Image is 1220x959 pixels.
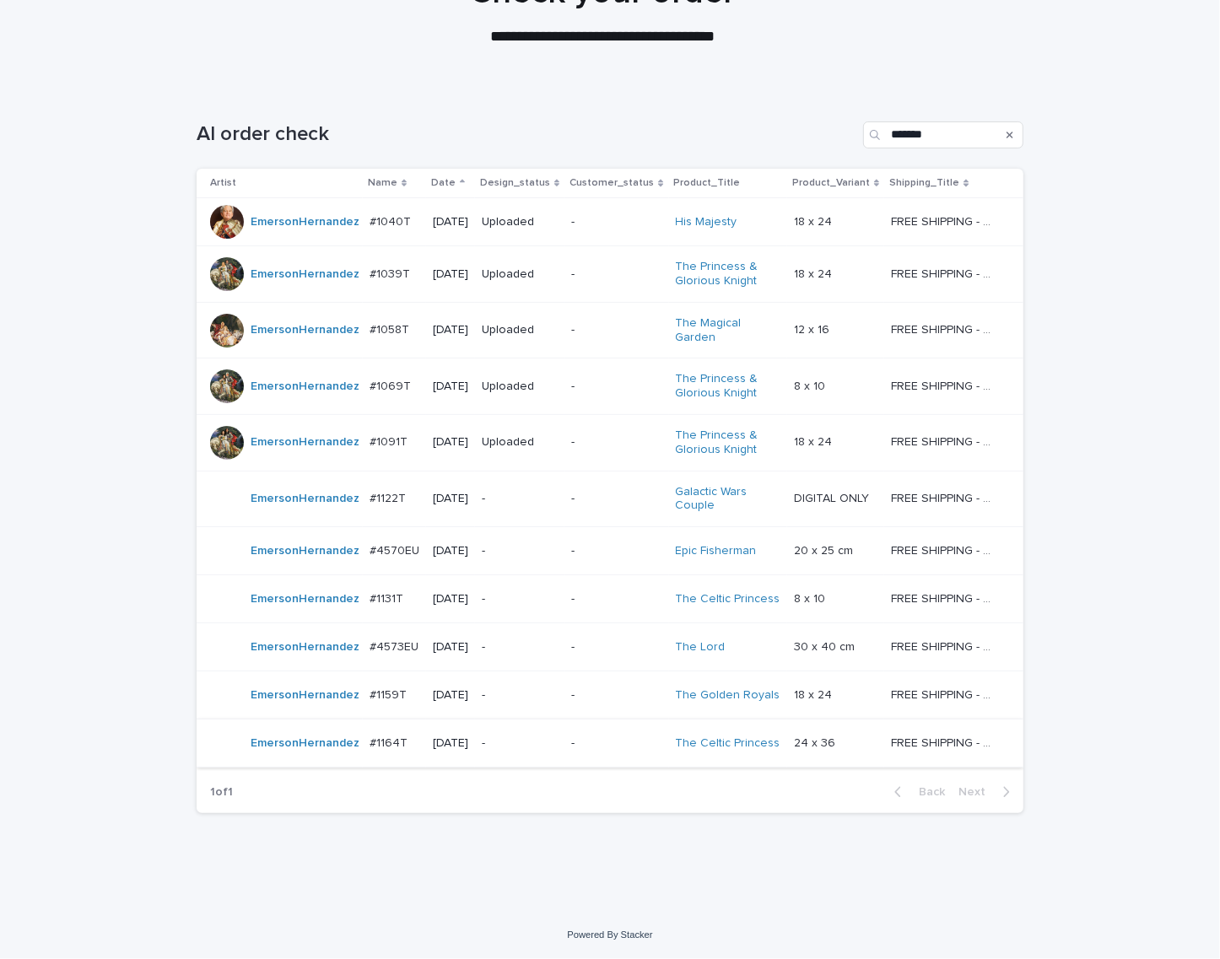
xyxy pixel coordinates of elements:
[794,320,833,337] p: 12 x 16
[891,637,1000,655] p: FREE SHIPPING - preview in 1-2 business days, after your approval delivery will take 5-10 busines...
[794,432,835,450] p: 18 x 24
[571,688,661,703] p: -
[197,719,1023,768] tr: EmersonHernandez #1164T#1164T [DATE]--The Celtic Princess 24 x 3624 x 36 FREE SHIPPING - preview ...
[370,637,422,655] p: #4573EU
[482,544,558,558] p: -
[433,736,468,751] p: [DATE]
[571,323,661,337] p: -
[197,302,1023,358] tr: EmersonHernandez #1058T#1058T [DATE]Uploaded-The Magical Garden 12 x 1612 x 16 FREE SHIPPING - pr...
[482,688,558,703] p: -
[370,541,423,558] p: #4570EU
[197,623,1023,671] tr: EmersonHernandez #4573EU#4573EU [DATE]--The Lord 30 x 40 cm30 x 40 cm FREE SHIPPING - preview in ...
[571,492,661,506] p: -
[431,174,456,192] p: Date
[676,485,781,514] a: Galactic Wars Couple
[794,488,872,506] p: DIGITAL ONLY
[958,786,996,798] span: Next
[197,122,856,147] h1: AI order check
[676,736,780,751] a: The Celtic Princess
[571,592,661,606] p: -
[794,376,829,394] p: 8 x 10
[370,733,411,751] p: #1164T
[571,215,661,229] p: -
[368,174,397,192] p: Name
[370,376,414,394] p: #1069T
[433,267,468,282] p: [DATE]
[891,488,1000,506] p: FREE SHIPPING - preview in 1-2 business days, after your approval delivery will take 5-10 b.d.
[251,435,359,450] a: EmersonHernandez
[210,174,236,192] p: Artist
[433,492,468,506] p: [DATE]
[482,640,558,655] p: -
[676,428,781,457] a: The Princess & Glorious Knight
[952,784,1023,800] button: Next
[567,929,652,940] a: Powered By Stacker
[482,323,558,337] p: Uploaded
[482,267,558,282] p: Uploaded
[251,544,359,558] a: EmersonHernandez
[571,544,661,558] p: -
[891,589,1000,606] p: FREE SHIPPING - preview in 1-2 business days, after your approval delivery will take 5-10 b.d.
[863,121,1023,148] input: Search
[197,772,246,813] p: 1 of 1
[792,174,870,192] p: Product_Variant
[891,264,1000,282] p: FREE SHIPPING - preview in 1-2 business days, after your approval delivery will take 5-10 b.d.
[891,212,1000,229] p: FREE SHIPPING - preview in 1-2 business days, after your approval delivery will take 5-10 b.d.
[676,592,780,606] a: The Celtic Princess
[676,640,726,655] a: The Lord
[197,527,1023,575] tr: EmersonHernandez #4570EU#4570EU [DATE]--Epic Fisherman 20 x 25 cm20 x 25 cm FREE SHIPPING - previ...
[676,215,737,229] a: His Majesty
[433,435,468,450] p: [DATE]
[433,380,468,394] p: [DATE]
[794,264,835,282] p: 18 x 24
[571,640,661,655] p: -
[197,246,1023,303] tr: EmersonHernandez #1039T#1039T [DATE]Uploaded-The Princess & Glorious Knight 18 x 2418 x 24 FREE S...
[676,544,757,558] a: Epic Fisherman
[676,316,781,345] a: The Magical Garden
[370,488,409,506] p: #1122T
[197,671,1023,719] tr: EmersonHernandez #1159T#1159T [DATE]--The Golden Royals 18 x 2418 x 24 FREE SHIPPING - preview in...
[251,267,359,282] a: EmersonHernandez
[891,541,1000,558] p: FREE SHIPPING - preview in 1-2 business days, after your approval delivery will take 6-10 busines...
[891,376,1000,394] p: FREE SHIPPING - preview in 1-2 business days, after your approval delivery will take 5-10 b.d.
[482,380,558,394] p: Uploaded
[881,784,952,800] button: Back
[197,358,1023,415] tr: EmersonHernandez #1069T#1069T [DATE]Uploaded-The Princess & Glorious Knight 8 x 108 x 10 FREE SHI...
[251,592,359,606] a: EmersonHernandez
[433,688,468,703] p: [DATE]
[891,685,1000,703] p: FREE SHIPPING - preview in 1-2 business days, after your approval delivery will take 5-10 b.d.
[197,575,1023,623] tr: EmersonHernandez #1131T#1131T [DATE]--The Celtic Princess 8 x 108 x 10 FREE SHIPPING - preview in...
[482,492,558,506] p: -
[433,544,468,558] p: [DATE]
[891,733,1000,751] p: FREE SHIPPING - preview in 1-2 business days, after your approval delivery will take 5-10 b.d.
[570,174,654,192] p: Customer_status
[251,640,359,655] a: EmersonHernandez
[433,215,468,229] p: [DATE]
[794,541,856,558] p: 20 x 25 cm
[482,592,558,606] p: -
[794,685,835,703] p: 18 x 24
[197,414,1023,471] tr: EmersonHernandez #1091T#1091T [DATE]Uploaded-The Princess & Glorious Knight 18 x 2418 x 24 FREE S...
[794,212,835,229] p: 18 x 24
[370,212,414,229] p: #1040T
[480,174,550,192] p: Design_status
[251,380,359,394] a: EmersonHernandez
[197,471,1023,527] tr: EmersonHernandez #1122T#1122T [DATE]--Galactic Wars Couple DIGITAL ONLYDIGITAL ONLY FREE SHIPPING...
[370,264,413,282] p: #1039T
[676,688,780,703] a: The Golden Royals
[251,492,359,506] a: EmersonHernandez
[794,637,858,655] p: 30 x 40 cm
[909,786,945,798] span: Back
[482,215,558,229] p: Uploaded
[251,688,359,703] a: EmersonHernandez
[251,323,359,337] a: EmersonHernandez
[571,380,661,394] p: -
[482,435,558,450] p: Uploaded
[794,589,829,606] p: 8 x 10
[370,432,411,450] p: #1091T
[370,589,407,606] p: #1131T
[197,198,1023,246] tr: EmersonHernandez #1040T#1040T [DATE]Uploaded-His Majesty 18 x 2418 x 24 FREE SHIPPING - preview i...
[251,736,359,751] a: EmersonHernandez
[674,174,741,192] p: Product_Title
